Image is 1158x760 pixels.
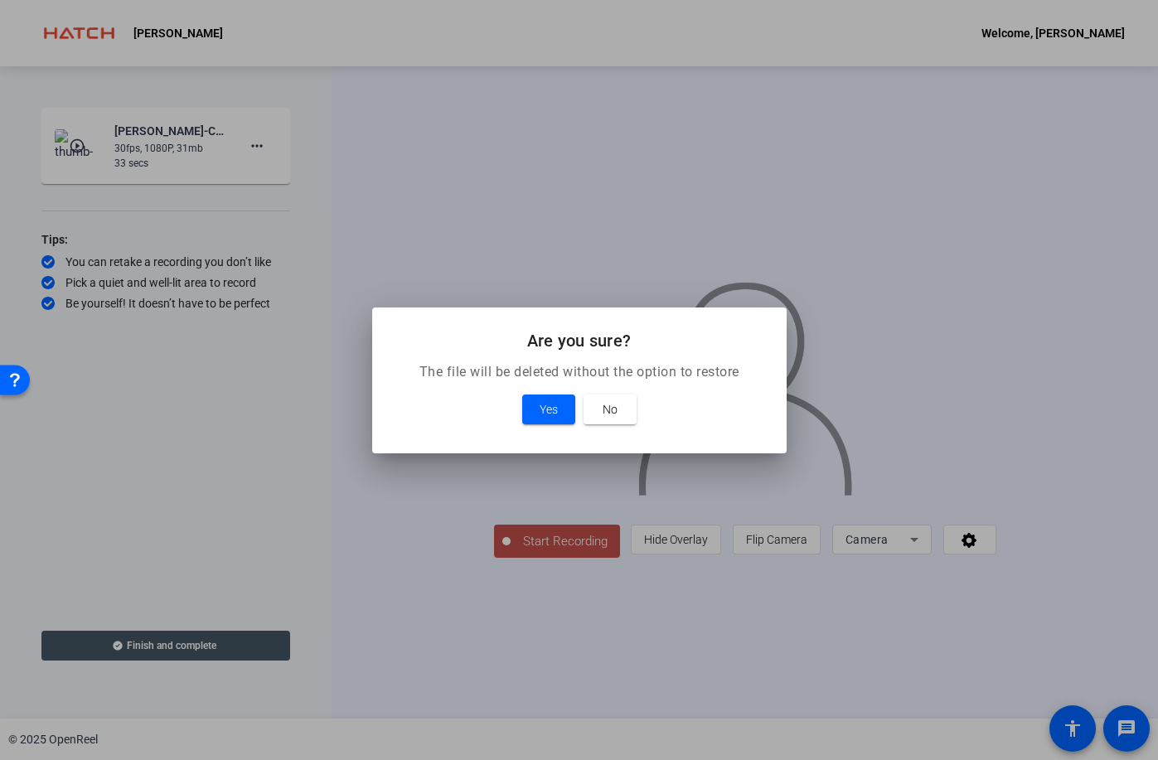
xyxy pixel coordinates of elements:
button: No [584,395,637,424]
p: The file will be deleted without the option to restore [392,362,767,382]
button: Yes [522,395,575,424]
span: Yes [540,399,558,419]
h2: Are you sure? [392,327,767,354]
span: No [603,399,618,419]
